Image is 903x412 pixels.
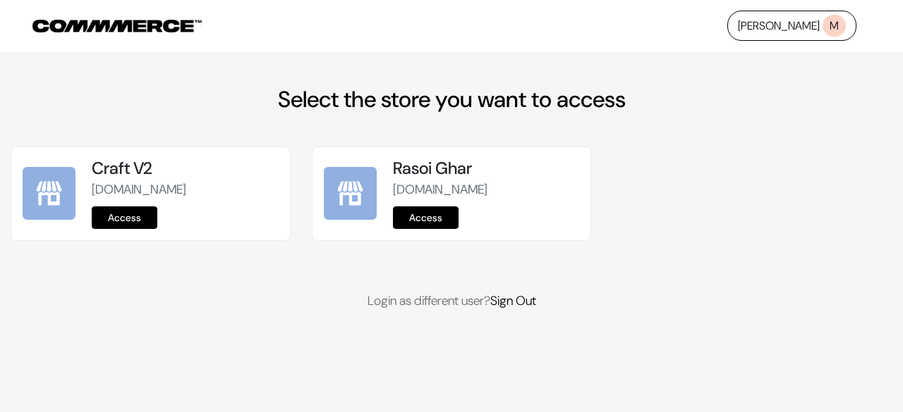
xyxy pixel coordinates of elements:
[727,11,856,41] a: [PERSON_NAME]M
[393,158,579,179] h5: Rasoi Ghar
[11,292,892,311] p: Login as different user?
[23,167,75,220] img: Craft V2
[490,292,536,309] a: Sign Out
[92,206,157,229] a: Access
[393,206,459,229] a: Access
[92,158,278,179] h5: Craft V2
[823,15,846,37] span: M
[11,86,892,113] h2: Select the store you want to access
[92,180,278,199] p: [DOMAIN_NAME]
[393,180,579,199] p: [DOMAIN_NAME]
[32,20,202,32] img: COMMMERCE
[324,167,377,220] img: Rasoi Ghar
